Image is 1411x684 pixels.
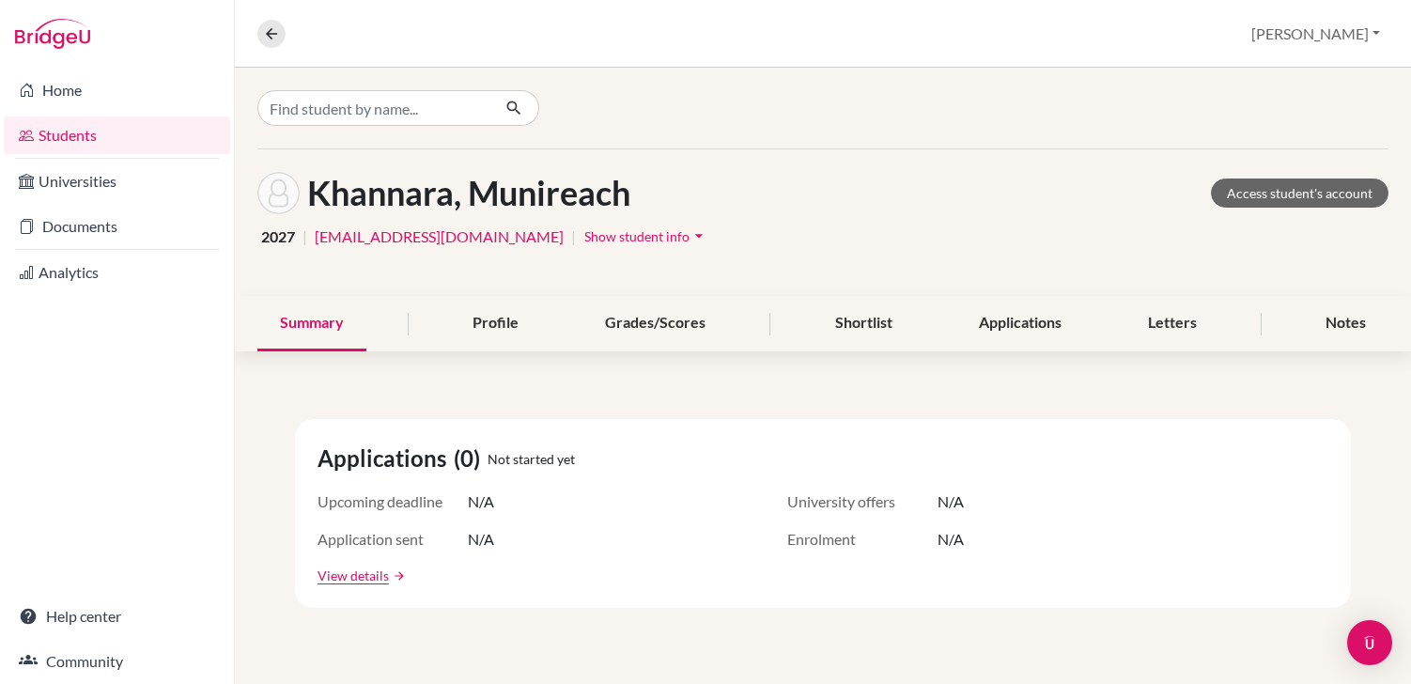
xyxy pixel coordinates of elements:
[257,172,300,214] img: Munireach Khannara's avatar
[302,225,307,248] span: |
[1303,296,1388,351] div: Notes
[4,163,230,200] a: Universities
[582,296,728,351] div: Grades/Scores
[318,528,468,551] span: Application sent
[1243,16,1388,52] button: [PERSON_NAME]
[813,296,915,351] div: Shortlist
[690,226,708,245] i: arrow_drop_down
[389,569,406,583] a: arrow_forward
[583,222,709,251] button: Show student infoarrow_drop_down
[257,296,366,351] div: Summary
[315,225,564,248] a: [EMAIL_ADDRESS][DOMAIN_NAME]
[4,71,230,109] a: Home
[584,228,690,244] span: Show student info
[938,490,964,513] span: N/A
[261,225,295,248] span: 2027
[787,490,938,513] span: University offers
[4,208,230,245] a: Documents
[488,449,575,469] span: Not started yet
[468,528,494,551] span: N/A
[4,598,230,635] a: Help center
[1347,620,1392,665] div: Open Intercom Messenger
[15,19,90,49] img: Bridge-U
[571,225,576,248] span: |
[307,173,630,213] h1: Khannara, Munireach
[318,566,389,585] a: View details
[468,490,494,513] span: N/A
[4,117,230,154] a: Students
[454,442,488,475] span: (0)
[450,296,541,351] div: Profile
[956,296,1084,351] div: Applications
[1125,296,1219,351] div: Letters
[257,90,490,126] input: Find student by name...
[318,442,454,475] span: Applications
[1211,179,1388,208] a: Access student's account
[318,490,468,513] span: Upcoming deadline
[4,254,230,291] a: Analytics
[787,528,938,551] span: Enrolment
[938,528,964,551] span: N/A
[4,643,230,680] a: Community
